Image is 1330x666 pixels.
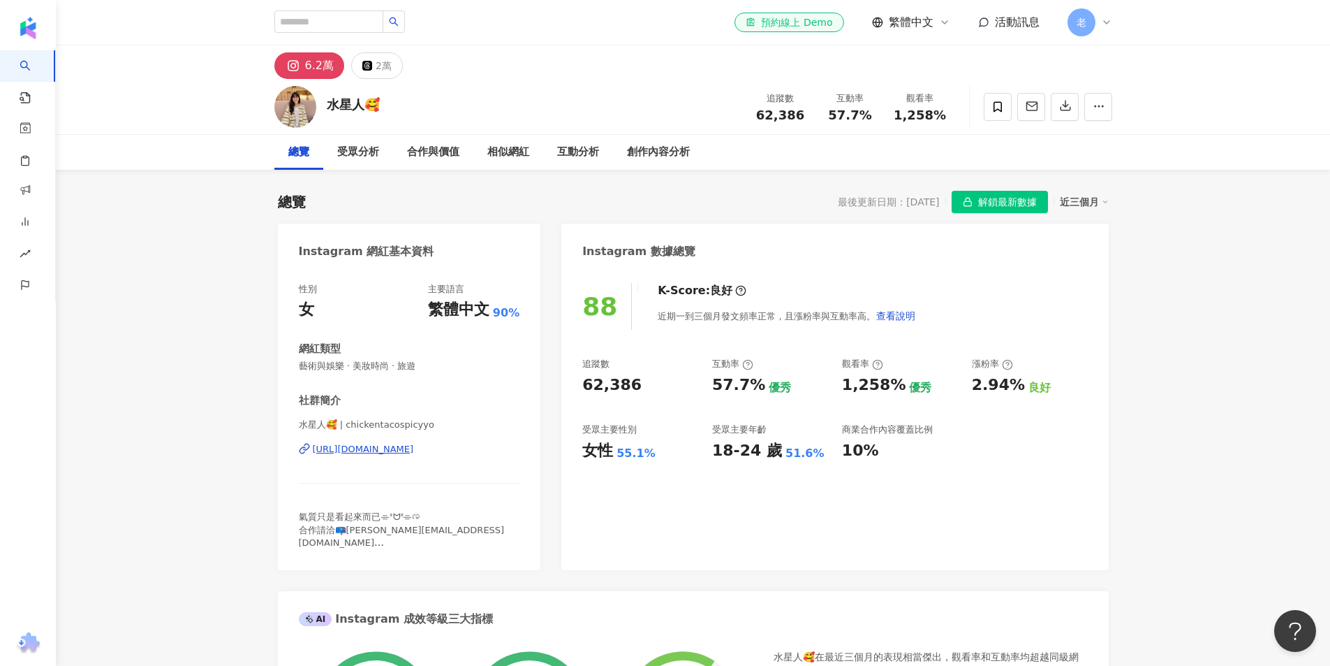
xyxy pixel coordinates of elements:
button: 解鎖最新數據 [952,191,1048,213]
button: 2萬 [351,52,403,79]
div: 51.6% [785,446,825,461]
img: logo icon [17,17,39,39]
div: 追蹤數 [582,358,609,370]
div: 良好 [710,283,732,298]
div: 預約線上 Demo [746,15,832,29]
button: 6.2萬 [274,52,344,79]
div: 漲粉率 [972,358,1013,370]
img: KOL Avatar [274,86,316,128]
div: 近三個月 [1060,193,1109,211]
div: 最後更新日期：[DATE] [838,196,939,208]
div: 受眾主要年齡 [712,424,767,436]
div: 相似網紅 [487,144,529,161]
div: 性別 [299,283,317,296]
img: chrome extension [15,632,42,655]
div: 受眾主要性別 [582,424,637,436]
span: 57.7% [828,108,871,122]
div: 互動分析 [557,144,599,161]
div: 創作內容分析 [627,144,690,161]
div: Instagram 網紅基本資料 [299,244,434,259]
span: 藝術與娛樂 · 美妝時尚 · 旅遊 [299,360,520,372]
span: 90% [493,305,519,321]
div: 10% [842,440,879,462]
div: [URL][DOMAIN_NAME] [313,443,414,456]
div: K-Score : [658,283,746,298]
span: 解鎖最新數據 [978,191,1037,214]
div: 觀看率 [842,358,883,370]
div: Instagram 數據總覽 [582,244,695,259]
span: 老 [1077,15,1086,30]
div: 2萬 [376,56,392,75]
div: 合作與價值 [407,144,459,161]
div: 商業合作內容覆蓋比例 [842,424,933,436]
div: 社群簡介 [299,393,341,408]
span: 1,258% [894,108,946,122]
div: 總覽 [278,192,306,212]
button: 查看說明 [875,302,916,330]
div: 1,258% [842,375,906,396]
a: [URL][DOMAIN_NAME] [299,443,520,456]
div: 55.1% [616,446,656,461]
div: 近期一到三個月發文頻率正常，且漲粉率與互動率高。 [658,302,916,330]
div: 優秀 [909,380,931,396]
div: 女 [299,299,314,321]
span: 62,386 [756,108,804,122]
div: 互動率 [824,92,877,106]
span: 活動訊息 [995,15,1040,29]
div: 優秀 [769,380,791,396]
a: 預約線上 Demo [734,13,843,32]
div: Instagram 成效等級三大指標 [299,611,493,627]
span: 水星人🥰 | chickentacospicyyo [299,419,520,431]
span: search [389,17,399,27]
div: AI [299,612,332,626]
div: 網紅類型 [299,342,341,356]
div: 主要語言 [428,283,464,296]
div: 良好 [1028,380,1051,396]
div: 62,386 [582,375,642,396]
div: 88 [582,292,617,321]
div: 總覽 [288,144,309,161]
div: 追蹤數 [754,92,807,106]
div: 2.94% [972,375,1025,396]
div: 繁體中文 [428,299,489,321]
span: 氣質只是看起來而已⌯ᕑᗢᓫ⌯ಣ 合作請洽📪[PERSON_NAME][EMAIL_ADDRESS][DOMAIN_NAME] （不接團購唷） [299,512,505,560]
a: search [20,50,47,105]
span: rise [20,240,31,271]
div: 水星人🥰 [327,96,380,113]
div: 觀看率 [894,92,947,106]
div: 18-24 歲 [712,440,782,462]
iframe: Help Scout Beacon - Open [1274,610,1316,652]
div: 受眾分析 [337,144,379,161]
div: 57.7% [712,375,765,396]
div: 女性 [582,440,613,462]
div: 互動率 [712,358,753,370]
span: 查看說明 [876,310,915,321]
div: 6.2萬 [305,56,334,75]
span: 繁體中文 [889,15,933,30]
